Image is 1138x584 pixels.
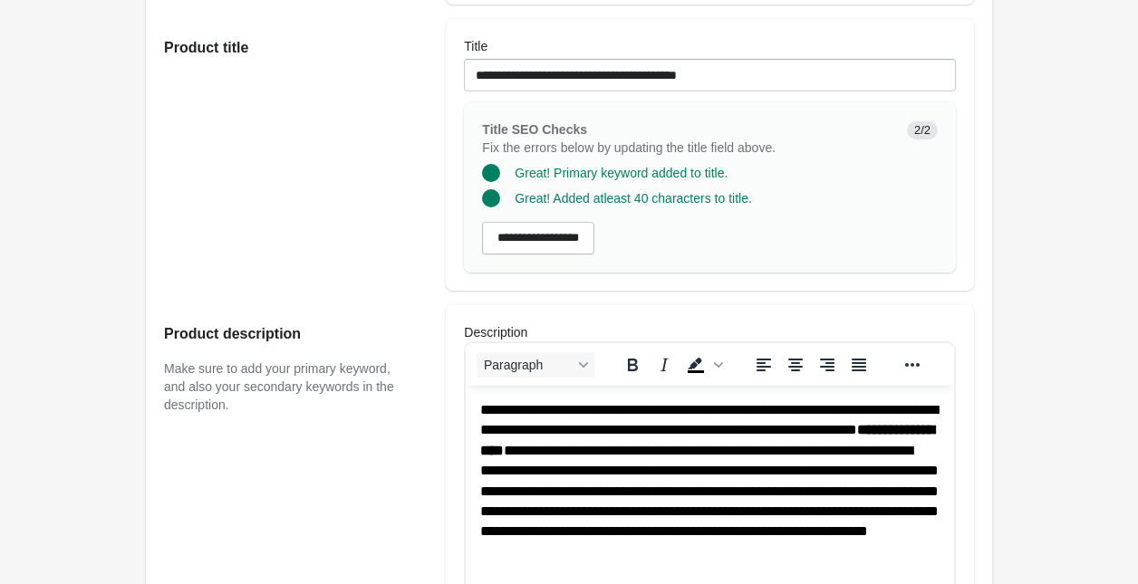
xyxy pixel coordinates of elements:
[515,191,751,206] span: Great! Added atleast 40 characters to title.
[482,122,587,137] span: Title SEO Checks
[482,139,892,157] p: Fix the errors below by updating the title field above.
[680,352,726,378] div: Background color
[907,121,938,139] span: 2/2
[477,352,594,378] button: Blocks
[780,352,811,378] button: Align center
[748,352,779,378] button: Align left
[844,352,874,378] button: Justify
[164,37,410,59] h2: Product title
[897,352,928,378] button: Reveal or hide additional toolbar items
[464,37,487,55] label: Title
[164,323,410,345] h2: Product description
[515,166,728,180] span: Great! Primary keyword added to title.
[649,352,680,378] button: Italic
[484,358,573,372] span: Paragraph
[812,352,843,378] button: Align right
[164,359,410,414] p: Make sure to add your primary keyword, and also your secondary keywords in the description.
[617,352,648,378] button: Bold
